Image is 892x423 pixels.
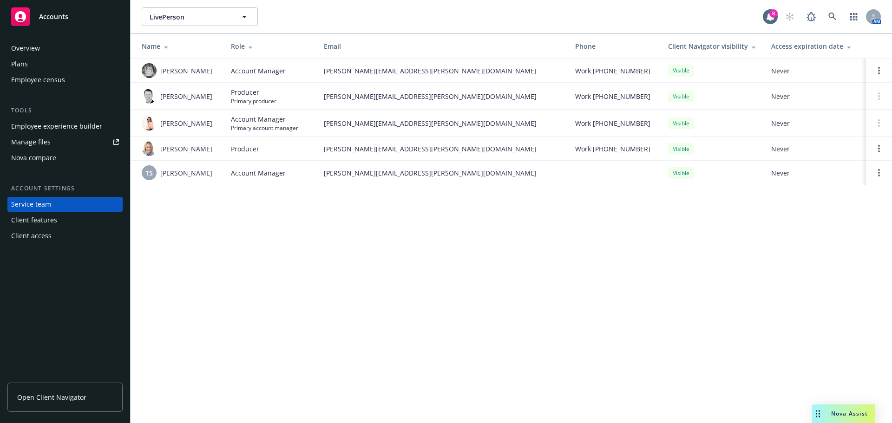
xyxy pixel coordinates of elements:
[812,404,875,423] button: Nova Assist
[575,118,650,128] span: Work [PHONE_NUMBER]
[771,144,859,154] span: Never
[7,72,123,87] a: Employee census
[11,213,57,228] div: Client features
[823,7,842,26] a: Search
[150,12,230,22] span: LivePerson
[11,57,28,72] div: Plans
[231,66,286,76] span: Account Manager
[17,392,86,402] span: Open Client Navigator
[11,228,52,243] div: Client access
[873,167,885,178] a: Open options
[160,168,212,178] span: [PERSON_NAME]
[7,213,123,228] a: Client features
[668,91,694,102] div: Visible
[142,89,157,104] img: photo
[7,135,123,150] a: Manage files
[11,119,102,134] div: Employee experience builder
[324,118,560,128] span: [PERSON_NAME][EMAIL_ADDRESS][PERSON_NAME][DOMAIN_NAME]
[771,41,859,51] div: Access expiration date
[802,7,820,26] a: Report a Bug
[831,410,868,417] span: Nova Assist
[812,404,824,423] div: Drag to move
[231,144,259,154] span: Producer
[668,41,756,51] div: Client Navigator visibility
[142,63,157,78] img: photo
[771,168,859,178] span: Never
[7,228,123,243] a: Client access
[845,7,863,26] a: Switch app
[142,141,157,156] img: photo
[231,168,286,178] span: Account Manager
[769,9,778,18] div: 8
[231,87,276,97] span: Producer
[324,144,560,154] span: [PERSON_NAME][EMAIL_ADDRESS][PERSON_NAME][DOMAIN_NAME]
[771,91,859,101] span: Never
[575,41,653,51] div: Phone
[11,135,51,150] div: Manage files
[160,91,212,101] span: [PERSON_NAME]
[160,66,212,76] span: [PERSON_NAME]
[7,119,123,134] a: Employee experience builder
[575,91,650,101] span: Work [PHONE_NUMBER]
[575,144,650,154] span: Work [PHONE_NUMBER]
[7,197,123,212] a: Service team
[11,41,40,56] div: Overview
[668,143,694,155] div: Visible
[39,13,68,20] span: Accounts
[771,118,859,128] span: Never
[668,117,694,129] div: Visible
[324,41,560,51] div: Email
[575,66,650,76] span: Work [PHONE_NUMBER]
[231,124,298,132] span: Primary account manager
[324,66,560,76] span: [PERSON_NAME][EMAIL_ADDRESS][PERSON_NAME][DOMAIN_NAME]
[771,66,859,76] span: Never
[668,65,694,76] div: Visible
[668,167,694,179] div: Visible
[7,184,123,193] div: Account settings
[231,41,309,51] div: Role
[142,7,258,26] button: LivePerson
[11,150,56,165] div: Nova compare
[160,118,212,128] span: [PERSON_NAME]
[142,41,216,51] div: Name
[11,72,65,87] div: Employee census
[231,114,298,124] span: Account Manager
[11,197,51,212] div: Service team
[7,41,123,56] a: Overview
[231,97,276,105] span: Primary producer
[873,65,885,76] a: Open options
[160,144,212,154] span: [PERSON_NAME]
[780,7,799,26] a: Start snowing
[7,57,123,72] a: Plans
[142,116,157,130] img: photo
[873,143,885,154] a: Open options
[7,4,123,30] a: Accounts
[7,106,123,115] div: Tools
[145,168,153,178] span: TS
[7,150,123,165] a: Nova compare
[324,91,560,101] span: [PERSON_NAME][EMAIL_ADDRESS][PERSON_NAME][DOMAIN_NAME]
[324,168,560,178] span: [PERSON_NAME][EMAIL_ADDRESS][PERSON_NAME][DOMAIN_NAME]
